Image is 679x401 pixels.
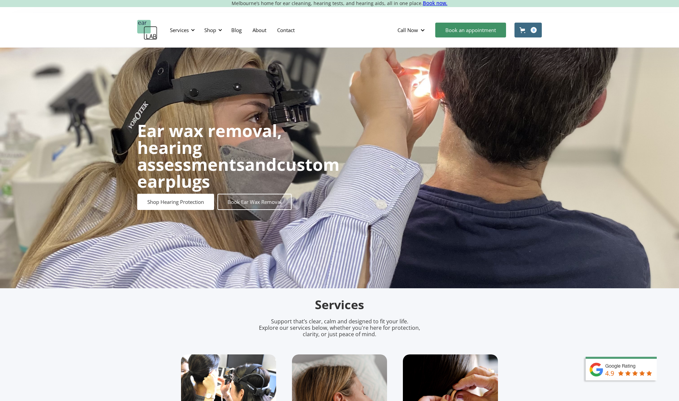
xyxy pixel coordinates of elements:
a: Book Ear Wax Removal [217,194,292,210]
a: About [247,20,272,40]
div: 0 [531,27,537,33]
a: Book an appointment [435,23,506,37]
strong: custom earplugs [137,153,339,193]
a: home [137,20,157,40]
div: Shop [204,27,216,33]
a: Open cart [514,23,542,37]
a: Shop Hearing Protection [137,194,214,210]
div: Services [170,27,189,33]
p: Support that’s clear, calm and designed to fit your life. Explore our services below, whether you... [250,318,429,338]
a: Blog [226,20,247,40]
div: Call Now [392,20,432,40]
h1: and [137,122,339,190]
div: Services [166,20,197,40]
strong: Ear wax removal, hearing assessments [137,119,282,176]
div: Call Now [397,27,418,33]
a: Contact [272,20,300,40]
div: Shop [200,20,224,40]
h2: Services [181,297,498,313]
